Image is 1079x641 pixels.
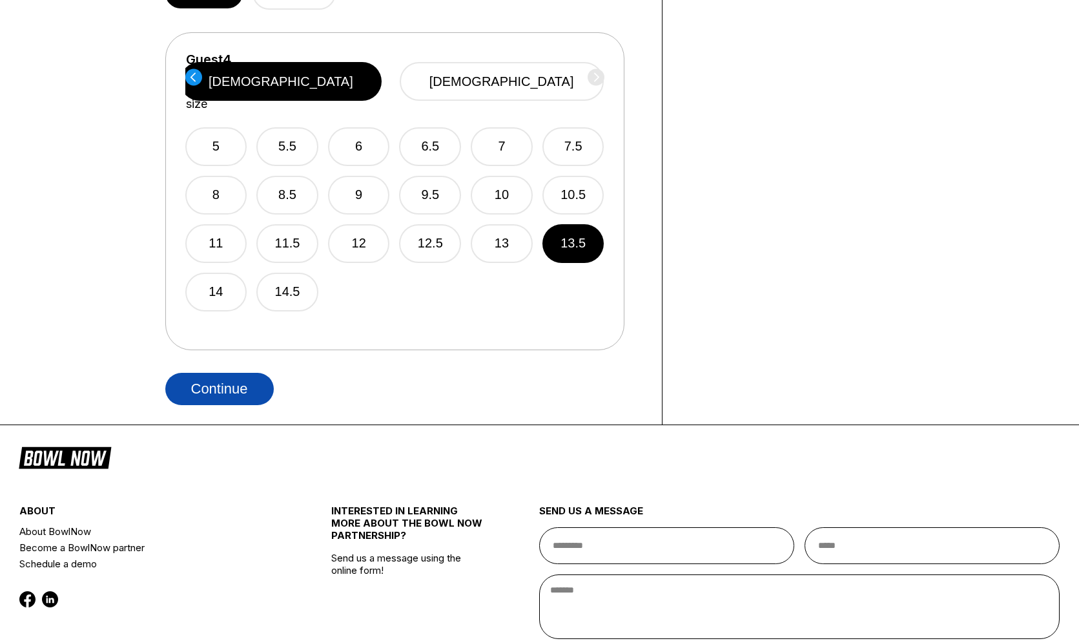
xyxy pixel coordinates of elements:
button: 13.5 [542,224,604,263]
button: 13 [471,224,533,263]
button: 9 [328,176,390,215]
button: 7 [471,127,533,166]
button: 8 [185,176,247,215]
button: 7.5 [542,127,604,166]
button: [DEMOGRAPHIC_DATA] [180,62,382,101]
button: 8.5 [256,176,318,215]
div: about [19,505,280,523]
button: 11.5 [256,224,318,263]
button: 5.5 [256,127,318,166]
div: send us a message [539,505,1060,527]
button: 14 [185,273,247,311]
a: Schedule a demo [19,556,280,572]
button: Continue [165,373,274,405]
button: 10 [471,176,533,215]
button: 12 [328,224,390,263]
button: 11 [185,224,247,263]
button: 5 [185,127,247,166]
a: About BowlNow [19,523,280,540]
a: Become a BowlNow partner [19,540,280,556]
label: Guest 4 [186,52,231,67]
button: 6.5 [399,127,461,166]
button: 12.5 [399,224,461,263]
button: 6 [328,127,390,166]
button: 14.5 [256,273,318,311]
button: [DEMOGRAPHIC_DATA] [400,62,604,101]
button: 9.5 [399,176,461,215]
button: 10.5 [542,176,604,215]
div: INTERESTED IN LEARNING MORE ABOUT THE BOWL NOW PARTNERSHIP? [331,505,488,552]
